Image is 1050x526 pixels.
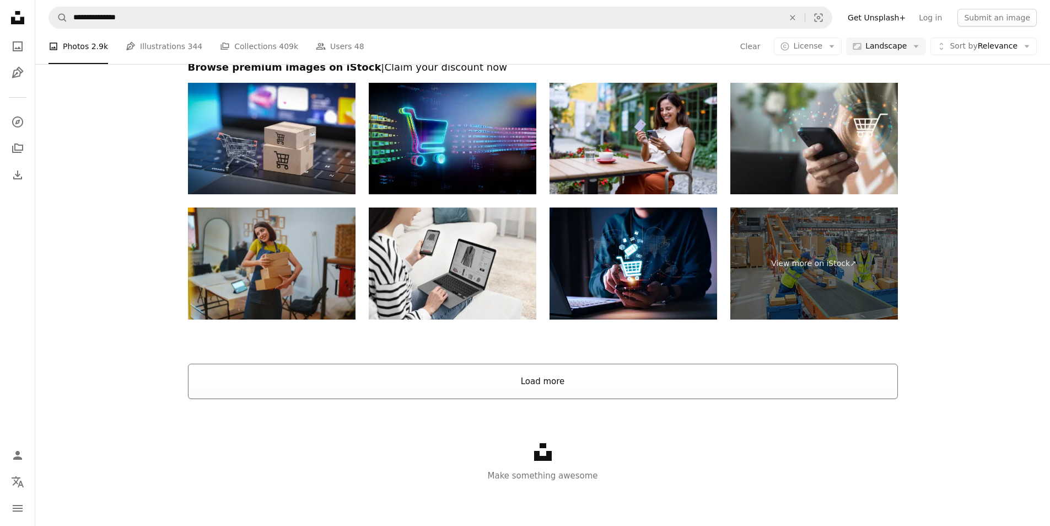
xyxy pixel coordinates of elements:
a: Illustrations 344 [126,29,202,64]
span: Relevance [950,41,1017,52]
button: Submit an image [957,9,1037,26]
span: 48 [354,40,364,52]
button: Load more [188,364,898,399]
a: Collections [7,137,29,160]
a: Users 48 [316,29,364,64]
img: Young woman preparing shipping boxes is talking on the phone. [188,208,356,320]
a: Log in [912,9,949,26]
span: Sort by [950,41,977,50]
button: Clear [780,7,805,28]
button: License [774,38,842,55]
form: Find visuals sitewide [49,7,832,29]
span: License [793,41,822,50]
h2: Browse premium images on iStock [188,61,898,74]
button: Language [7,471,29,493]
a: Home — Unsplash [7,7,29,31]
span: 344 [188,40,203,52]
a: Log in / Sign up [7,444,29,466]
img: Woman in cafe looking at smartphone holding a card [550,83,717,195]
a: Collections 409k [220,29,298,64]
img: Woman with smartphone and laptop shopping online indoors, closeup [369,208,536,320]
button: Menu [7,497,29,519]
button: Sort byRelevance [930,38,1037,55]
span: 409k [279,40,298,52]
a: Photos [7,35,29,57]
img: Digital cart icon on future tech background. Online shopping evolution. Futuristic shopping cart ... [369,83,536,195]
p: Make something awesome [35,469,1050,482]
a: Illustrations [7,62,29,84]
a: Download History [7,164,29,186]
button: Search Unsplash [49,7,68,28]
img: smartphone with application online shopping platform and shopping cart icon during sitting at home [730,83,898,195]
button: Visual search [805,7,832,28]
a: View more on iStock↗ [730,208,898,320]
img: Digital modern online shopping and e-commerce concept, The modern interface online shopping digit... [550,208,717,320]
button: Landscape [846,38,926,55]
span: Landscape [865,41,907,52]
img: Items purchased through online shopping are delivered. 3d rendering [188,83,356,195]
span: | Claim your discount now [381,61,507,73]
button: Clear [740,38,761,55]
a: Explore [7,111,29,133]
a: Get Unsplash+ [841,9,912,26]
